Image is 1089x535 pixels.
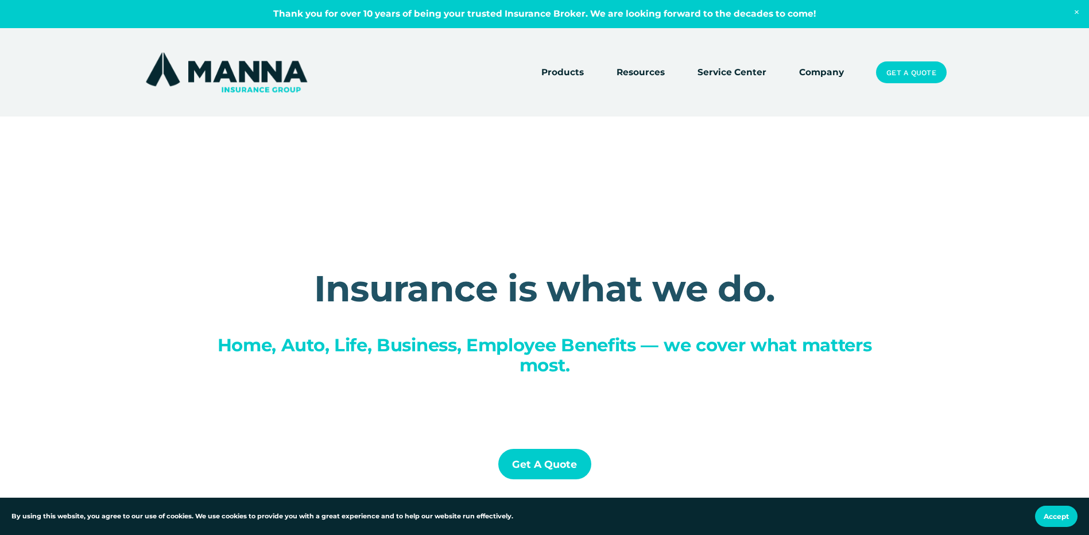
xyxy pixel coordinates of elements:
[799,64,844,80] a: Company
[876,61,946,83] a: Get a Quote
[143,50,310,95] img: Manna Insurance Group
[617,65,665,80] span: Resources
[697,64,766,80] a: Service Center
[617,64,665,80] a: folder dropdown
[541,65,584,80] span: Products
[1035,506,1078,527] button: Accept
[11,511,513,522] p: By using this website, you agree to our use of cookies. We use cookies to provide you with a grea...
[498,449,591,479] a: Get a Quote
[541,64,584,80] a: folder dropdown
[1044,512,1069,521] span: Accept
[314,266,776,311] strong: Insurance is what we do.
[218,334,877,376] span: Home, Auto, Life, Business, Employee Benefits — we cover what matters most.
